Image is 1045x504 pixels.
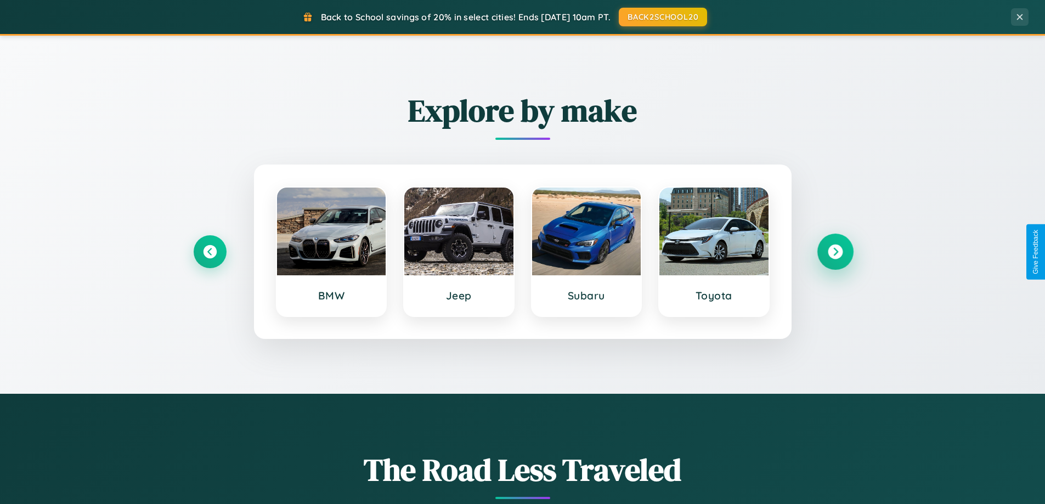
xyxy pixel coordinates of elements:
[1032,230,1040,274] div: Give Feedback
[321,12,611,22] span: Back to School savings of 20% in select cities! Ends [DATE] 10am PT.
[543,289,630,302] h3: Subaru
[194,89,852,132] h2: Explore by make
[288,289,375,302] h3: BMW
[194,449,852,491] h1: The Road Less Traveled
[415,289,502,302] h3: Jeep
[670,289,758,302] h3: Toyota
[619,8,707,26] button: BACK2SCHOOL20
